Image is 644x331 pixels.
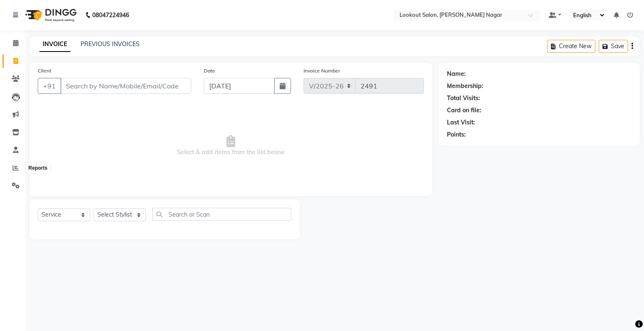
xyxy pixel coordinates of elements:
[599,40,628,53] button: Save
[447,94,480,103] div: Total Visits:
[38,104,424,188] span: Select & add items from the list below
[38,78,61,94] button: +91
[60,78,191,94] input: Search by Name/Mobile/Email/Code
[152,208,291,221] input: Search or Scan
[447,118,475,127] div: Last Visit:
[447,82,483,91] div: Membership:
[21,3,79,27] img: logo
[80,40,140,48] a: PREVIOUS INVOICES
[92,3,129,27] b: 08047224946
[38,67,51,75] label: Client
[447,106,481,115] div: Card on file:
[447,130,466,139] div: Points:
[39,37,70,52] a: INVOICE
[204,67,215,75] label: Date
[447,70,466,78] div: Name:
[26,163,49,173] div: Reports
[304,67,340,75] label: Invoice Number
[547,40,595,53] button: Create New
